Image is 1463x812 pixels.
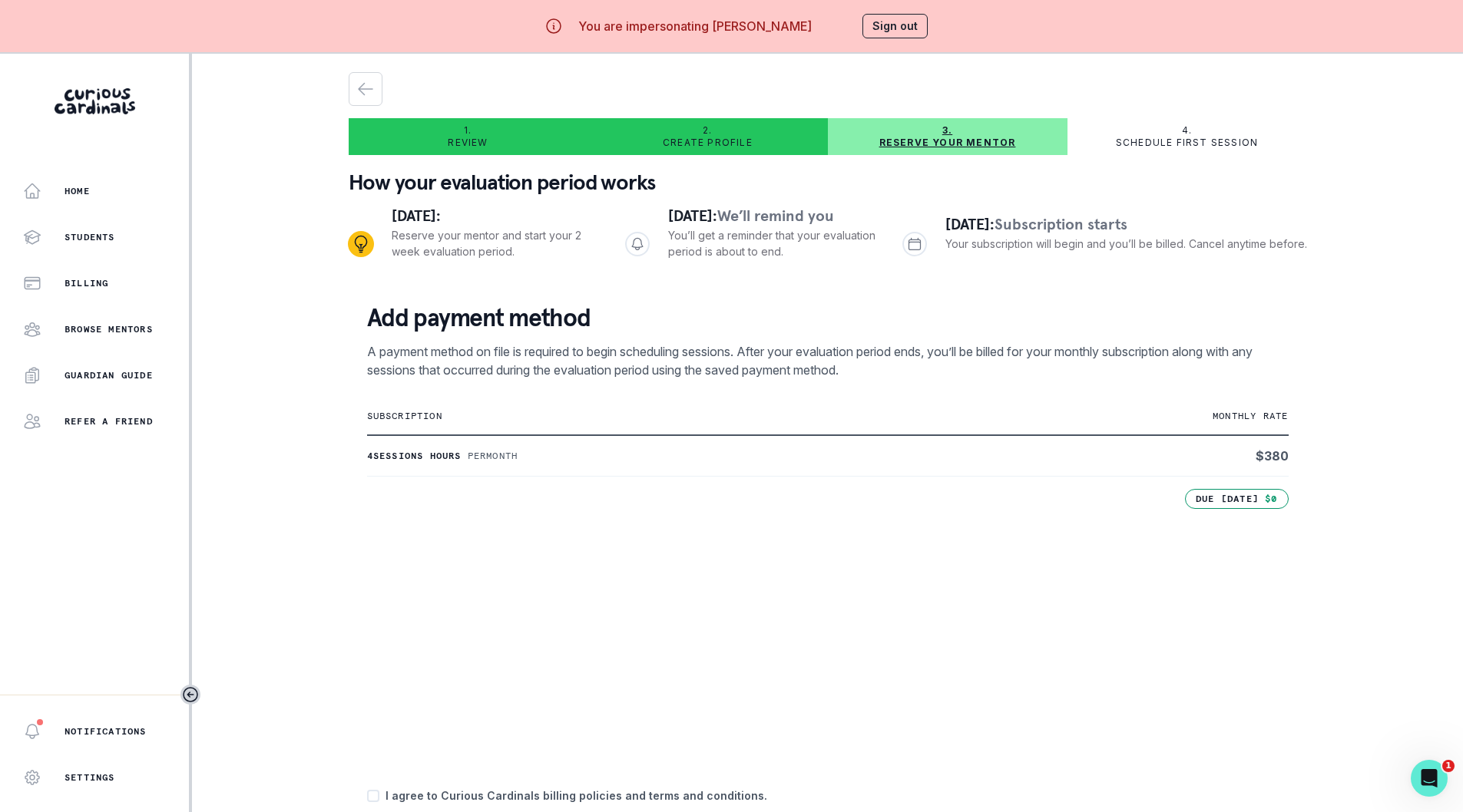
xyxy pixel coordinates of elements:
p: Reserve your mentor [879,137,1016,149]
p: You’ll get a reminder that your evaluation period is about to end. [668,227,878,259]
p: Guardian Guide [65,369,153,381]
p: Home [65,185,90,197]
p: Due [DATE] [1196,493,1259,505]
p: 3. [942,124,952,137]
p: Per month [468,450,518,462]
p: How your evaluation period works [349,167,1307,198]
iframe: Intercom live chat [1411,760,1448,797]
p: 2. [703,124,712,137]
p: Refer a friend [65,415,153,427]
p: $0 [1265,493,1277,505]
p: Students [65,231,115,243]
p: Reserve your mentor and start your 2 week evaluation period. [392,227,601,259]
span: We’ll remind you [717,206,834,226]
p: Add payment method [367,302,1289,333]
p: Notifications [65,725,147,738]
p: Billing [65,277,108,289]
button: Toggle sidebar [180,685,200,705]
p: Schedule first session [1116,137,1258,149]
iframe: Secure payment input frame [364,506,1292,766]
p: monthly rate [981,410,1288,422]
p: Review [448,137,488,149]
button: Sign out [862,14,928,38]
p: A payment method on file is required to begin scheduling sessions. After your evaluation period e... [367,342,1289,379]
img: Curious Cardinals Logo [55,88,135,114]
div: Progress [349,204,1307,284]
p: 1. [464,124,472,137]
p: Settings [65,771,115,784]
span: [DATE]: [668,206,717,226]
p: 4. [1182,124,1192,137]
span: 1 [1442,760,1455,772]
p: subscription [367,410,981,422]
p: Your subscription will begin and you’ll be billed. Cancel anytime before. [945,236,1307,252]
span: [DATE]: [392,206,441,226]
span: Subscription starts [995,214,1127,234]
span: [DATE]: [945,214,995,234]
p: I agree to Curious Cardinals billing policies and terms and conditions. [386,787,1289,804]
p: Create profile [663,137,753,149]
p: Browse Mentors [65,323,153,335]
p: You are impersonating [PERSON_NAME] [578,17,812,35]
p: 4 sessions hours [367,450,462,462]
td: $ 380 [981,435,1288,477]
